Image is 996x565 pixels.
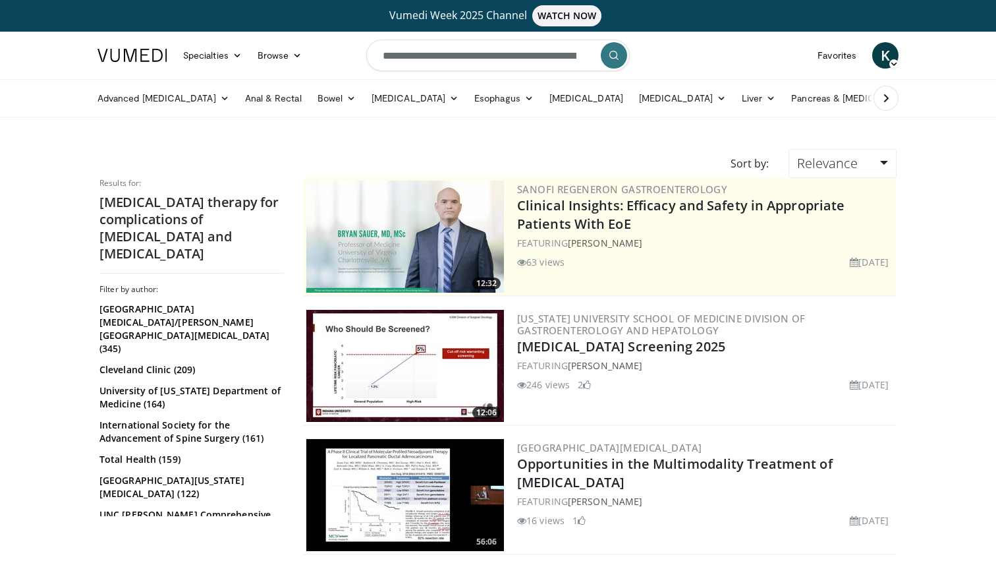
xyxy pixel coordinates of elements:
a: [MEDICAL_DATA] [364,85,466,111]
a: [MEDICAL_DATA] Screening 2025 [517,338,725,355]
a: [PERSON_NAME] [568,237,642,249]
a: Sanofi Regeneron Gastroenterology [517,183,727,196]
a: International Society for the Advancement of Spine Surgery (161) [99,419,281,445]
a: University of [US_STATE] Department of Medicine (164) [99,384,281,411]
a: [PERSON_NAME] [568,359,642,372]
a: 12:32 [306,181,504,293]
div: FEATURING [517,359,894,372]
a: Cleveland Clinic (209) [99,363,281,376]
a: Pancreas & [MEDICAL_DATA] [783,85,937,111]
a: Anal & Rectal [237,85,310,111]
a: 12:06 [306,310,504,422]
li: 2 [578,378,591,392]
a: [GEOGRAPHIC_DATA][US_STATE][MEDICAL_DATA] (122) [99,474,281,500]
a: Opportunities in the Multimodality Treatment of [MEDICAL_DATA] [517,455,833,491]
a: 56:06 [306,439,504,551]
li: 246 views [517,378,570,392]
a: Specialties [175,42,250,69]
a: Vumedi Week 2025 ChannelWATCH NOW [99,5,897,26]
li: [DATE] [850,255,889,269]
a: Browse [250,42,310,69]
a: Liver [734,85,783,111]
span: WATCH NOW [532,5,602,26]
img: 92e7bb93-159d-40f8-a927-22b1dfdc938f.300x170_q85_crop-smart_upscale.jpg [306,310,504,422]
div: FEATURING [517,236,894,250]
a: Advanced [MEDICAL_DATA] [90,85,237,111]
li: [DATE] [850,378,889,392]
a: Relevance [788,149,897,178]
a: [MEDICAL_DATA] [631,85,734,111]
a: Clinical Insights: Efficacy and Safety in Appropriate Patients With EoE [517,196,844,233]
a: [PERSON_NAME] [568,495,642,508]
a: Esophagus [466,85,541,111]
img: 1d702f3d-316a-424c-af7c-3d4bb3db82bc.300x170_q85_crop-smart_upscale.jpg [306,439,504,551]
span: 56:06 [472,536,501,548]
a: [GEOGRAPHIC_DATA][MEDICAL_DATA]/[PERSON_NAME][GEOGRAPHIC_DATA][MEDICAL_DATA] (345) [99,303,281,355]
li: [DATE] [850,514,889,527]
div: FEATURING [517,494,894,508]
h2: [MEDICAL_DATA] therapy for complications of [MEDICAL_DATA] and [MEDICAL_DATA] [99,194,284,262]
li: 16 views [517,514,565,527]
a: Bowel [310,85,364,111]
p: Results for: [99,178,284,189]
span: 12:06 [472,407,501,419]
a: UNC [PERSON_NAME] Comprehensive [MEDICAL_DATA] (121) [99,508,281,535]
a: [US_STATE] University School of Medicine Division of Gastroenterology and Hepatology [517,312,806,337]
img: VuMedi Logo [97,49,167,62]
span: Relevance [797,154,858,172]
a: [MEDICAL_DATA] [541,85,631,111]
a: [GEOGRAPHIC_DATA][MEDICAL_DATA] [517,441,702,454]
span: 12:32 [472,278,501,289]
a: Favorites [810,42,864,69]
div: Sort by: [721,149,779,178]
li: 1 [572,514,586,527]
input: Search topics, interventions [366,40,630,71]
h3: Filter by author: [99,284,284,295]
a: Total Health (159) [99,453,281,466]
li: 63 views [517,255,565,269]
img: bf9ce42c-6823-4735-9d6f-bc9dbebbcf2c.png.300x170_q85_crop-smart_upscale.jpg [306,181,504,293]
a: K [872,42,899,69]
